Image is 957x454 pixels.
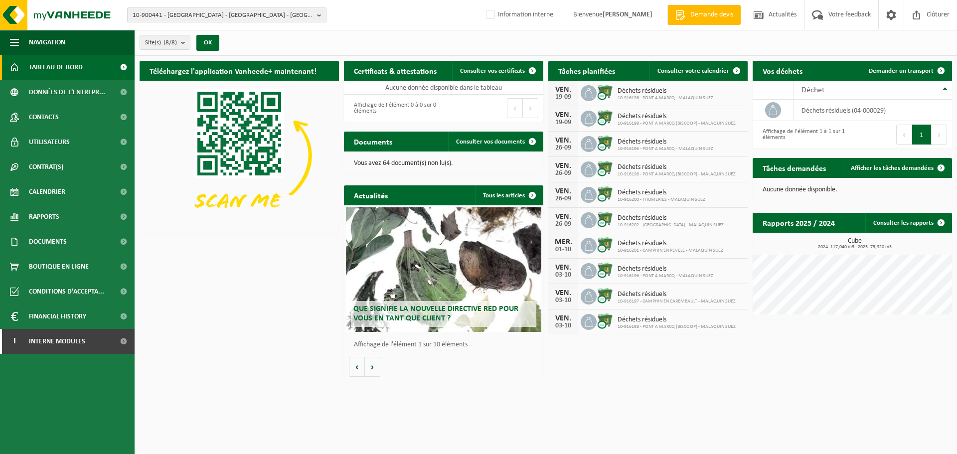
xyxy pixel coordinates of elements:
span: Consulter vos certificats [460,68,525,74]
span: Rapports [29,204,59,229]
span: Demander un transport [869,68,934,74]
button: Next [932,125,947,145]
button: 10-900441 - [GEOGRAPHIC_DATA] - [GEOGRAPHIC_DATA] - [GEOGRAPHIC_DATA][PERSON_NAME] [127,7,326,22]
span: 10-916198 - PONT A MARCQ (BISCOOP) - MALAQUIN SUEZ [618,171,736,177]
h2: Certificats & attestations [344,61,447,80]
span: Déchets résiduels [618,265,713,273]
div: VEN. [553,111,573,119]
div: 26-09 [553,145,573,151]
img: WB-0770-CU [597,262,614,279]
img: WB-0770-CU [597,185,614,202]
div: 03-10 [553,297,573,304]
span: Interne modules [29,329,85,354]
span: Que signifie la nouvelle directive RED pour vous en tant que client ? [353,305,518,322]
span: Calendrier [29,179,65,204]
span: 10-916202 - [GEOGRAPHIC_DATA] - MALAQUIN SUEZ [618,222,724,228]
td: déchets résiduels (04-000029) [794,100,952,121]
strong: [PERSON_NAME] [603,11,652,18]
a: Consulter vos certificats [452,61,542,81]
img: WB-0770-CU [597,109,614,126]
span: 10-916201 - CAMPHIN EN PEVELE - MALAQUIN SUEZ [618,248,723,254]
span: Déchets résiduels [618,113,736,121]
span: 10-900441 - [GEOGRAPHIC_DATA] - [GEOGRAPHIC_DATA] - [GEOGRAPHIC_DATA][PERSON_NAME] [133,8,313,23]
img: WB-0770-CU [597,135,614,151]
span: 10-916198 - PONT A MARCQ (BISCOOP) - MALAQUIN SUEZ [618,121,736,127]
label: Information interne [484,7,553,22]
span: Navigation [29,30,65,55]
span: Documents [29,229,67,254]
h3: Cube [758,238,952,250]
div: VEN. [553,162,573,170]
span: 10-916196 - PONT A MARCQ - MALAQUIN SUEZ [618,146,713,152]
count: (8/8) [163,39,177,46]
a: Consulter vos documents [448,132,542,151]
div: 03-10 [553,272,573,279]
span: 10-916200 - THUMERIES - MALAQUIN SUEZ [618,197,705,203]
div: VEN. [553,314,573,322]
h2: Tâches planifiées [548,61,625,80]
div: VEN. [553,86,573,94]
div: VEN. [553,213,573,221]
div: MER. [553,238,573,246]
span: Données de l'entrepr... [29,80,105,105]
a: Que signifie la nouvelle directive RED pour vous en tant que client ? [346,207,541,332]
div: 26-09 [553,195,573,202]
button: Previous [896,125,912,145]
div: VEN. [553,187,573,195]
h2: Tâches demandées [753,158,836,177]
div: 01-10 [553,246,573,253]
a: Afficher les tâches demandées [843,158,951,178]
span: 10-916196 - PONT A MARCQ - MALAQUIN SUEZ [618,273,713,279]
span: I [10,329,19,354]
img: WB-0770-CU [597,287,614,304]
div: Affichage de l'élément 1 à 1 sur 1 éléments [758,124,847,146]
h2: Actualités [344,185,398,205]
span: 10-916197 - CAMPHIN EN CAREMBAULT - MALAQUIN SUEZ [618,299,736,304]
img: WB-0770-CU [597,84,614,101]
p: Vous avez 64 document(s) non lu(s). [354,160,533,167]
span: Contrat(s) [29,154,63,179]
span: Déchets résiduels [618,240,723,248]
h2: Rapports 2025 / 2024 [753,213,845,232]
span: Déchets résiduels [618,87,713,95]
div: 26-09 [553,221,573,228]
span: Déchets résiduels [618,163,736,171]
span: Utilisateurs [29,130,70,154]
span: Boutique en ligne [29,254,89,279]
img: WB-0770-CU [597,160,614,177]
span: Contacts [29,105,59,130]
h2: Téléchargez l'application Vanheede+ maintenant! [140,61,326,80]
a: Tous les articles [475,185,542,205]
button: Volgende [365,357,380,377]
div: 19-09 [553,119,573,126]
span: 10-916196 - PONT A MARCQ - MALAQUIN SUEZ [618,95,713,101]
div: 26-09 [553,170,573,177]
img: WB-0770-CU [597,312,614,329]
a: Consulter votre calendrier [649,61,747,81]
span: Déchets résiduels [618,316,736,324]
p: Aucune donnée disponible. [763,186,942,193]
button: OK [196,35,219,51]
span: Financial History [29,304,86,329]
div: 03-10 [553,322,573,329]
span: Déchets résiduels [618,214,724,222]
button: 1 [912,125,932,145]
div: VEN. [553,289,573,297]
span: Tableau de bord [29,55,83,80]
button: Next [523,98,538,118]
button: Vorige [349,357,365,377]
div: 19-09 [553,94,573,101]
span: Conditions d'accepta... [29,279,104,304]
span: 10-916198 - PONT A MARCQ (BISCOOP) - MALAQUIN SUEZ [618,324,736,330]
span: Déchets résiduels [618,189,705,197]
div: VEN. [553,137,573,145]
span: 2024: 117,040 m3 - 2025: 73,920 m3 [758,245,952,250]
a: Demander un transport [861,61,951,81]
img: Download de VHEPlus App [140,81,339,230]
h2: Vos déchets [753,61,812,80]
a: Consulter les rapports [865,213,951,233]
span: Consulter vos documents [456,139,525,145]
h2: Documents [344,132,402,151]
span: Demande devis [688,10,736,20]
span: Déchets résiduels [618,138,713,146]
